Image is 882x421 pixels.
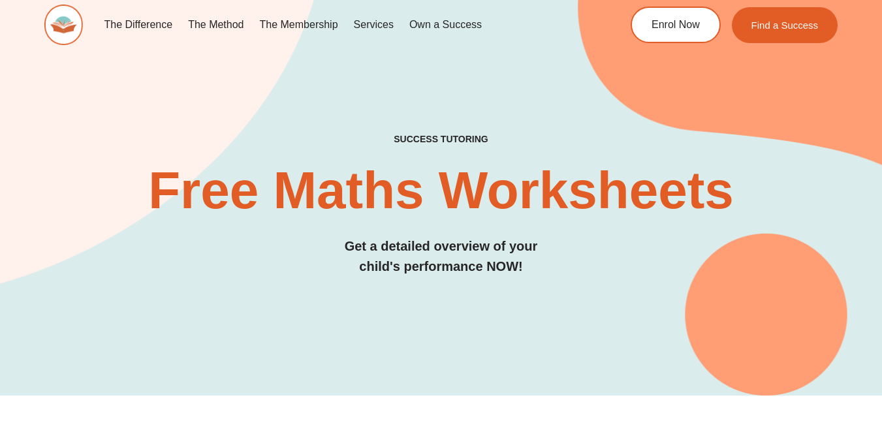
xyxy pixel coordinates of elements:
nav: Menu [96,10,585,40]
span: Enrol Now [652,20,700,30]
a: The Difference [96,10,180,40]
a: Own a Success [402,10,490,40]
a: The Membership [252,10,346,40]
a: The Method [180,10,251,40]
h3: Get a detailed overview of your child's performance NOW! [44,236,838,277]
a: Enrol Now [631,7,721,43]
h4: SUCCESS TUTORING​ [44,134,838,145]
h2: Free Maths Worksheets​ [44,164,838,217]
span: Find a Success [751,20,819,30]
a: Find a Success [732,7,838,43]
a: Services [346,10,402,40]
